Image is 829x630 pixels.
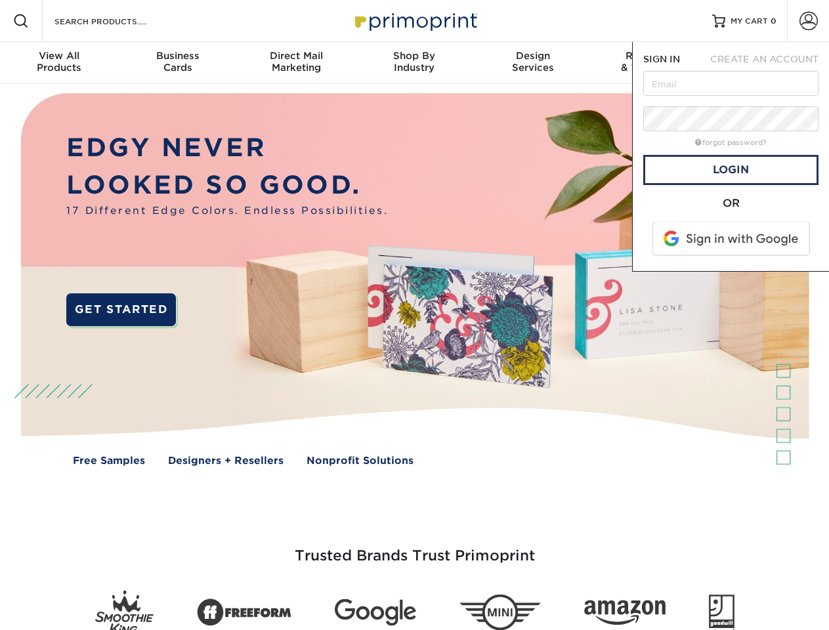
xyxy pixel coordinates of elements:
input: SEARCH PRODUCTS..... [53,13,181,29]
div: Cards [118,50,236,73]
a: Login [643,155,818,185]
div: Services [474,50,592,73]
img: Primoprint [349,7,480,35]
p: LOOKED SO GOOD. [66,167,388,204]
span: CREATE AN ACCOUNT [710,54,818,64]
img: Goodwill [709,595,734,630]
img: Google [335,599,416,626]
span: Resources [592,50,710,62]
a: GET STARTED [66,293,176,326]
div: Industry [355,50,473,73]
div: & Templates [592,50,710,73]
a: Direct MailMarketing [237,42,355,84]
span: SIGN IN [643,54,680,64]
span: 0 [771,16,776,26]
input: Email [643,71,818,96]
iframe: Google Customer Reviews [3,590,112,625]
div: OR [643,196,818,211]
span: Design [474,50,592,62]
a: Nonprofit Solutions [307,453,414,469]
span: Direct Mail [237,50,355,62]
a: Shop ByIndustry [355,42,473,84]
span: MY CART [731,16,768,27]
a: Designers + Resellers [168,453,284,469]
span: 17 Different Edge Colors. Endless Possibilities. [66,203,388,219]
h3: Trusted Brands Trust Primoprint [31,516,799,580]
a: BusinessCards [118,42,236,84]
div: Marketing [237,50,355,73]
img: Amazon [584,600,666,625]
span: Business [118,50,236,62]
a: forgot password? [695,138,767,147]
a: DesignServices [474,42,592,84]
p: EDGY NEVER [66,129,388,167]
a: Resources& Templates [592,42,710,84]
span: Shop By [355,50,473,62]
a: Free Samples [73,453,145,469]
